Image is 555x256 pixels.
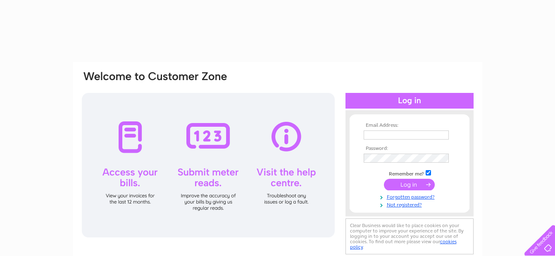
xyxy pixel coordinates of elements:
[350,239,457,250] a: cookies policy
[384,179,435,190] input: Submit
[362,169,457,177] td: Remember me?
[345,218,474,254] div: Clear Business would like to place cookies on your computer to improve your experience of the sit...
[362,146,457,152] th: Password:
[364,192,457,200] a: Forgotten password?
[364,200,457,208] a: Not registered?
[362,123,457,128] th: Email Address:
